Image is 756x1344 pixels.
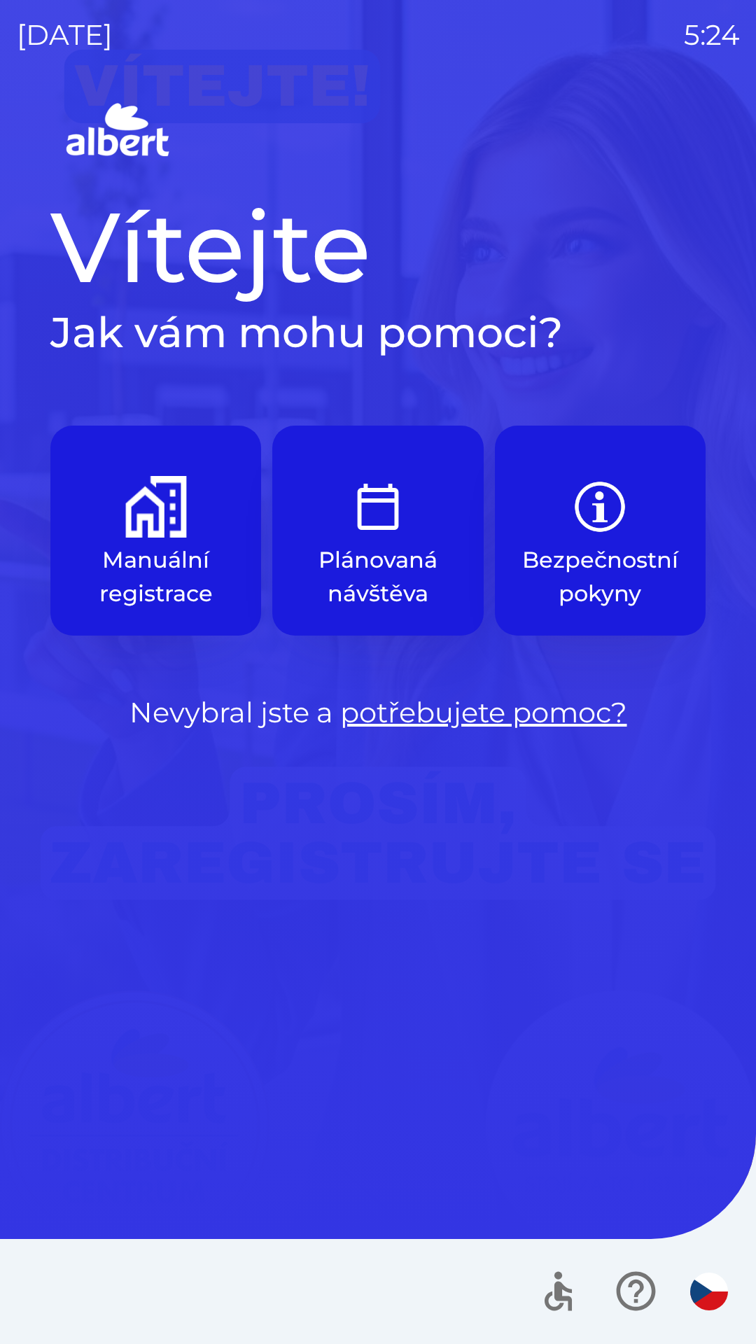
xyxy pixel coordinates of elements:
[50,692,706,734] p: Nevybral jste a
[340,695,627,729] a: potřebujete pomoc?
[50,188,706,307] h1: Vítejte
[306,543,449,610] p: Plánovaná návštěva
[569,476,631,538] img: b85e123a-dd5f-4e82-bd26-90b222bbbbcf.png
[84,543,227,610] p: Manuální registrace
[690,1273,728,1310] img: cs flag
[522,543,678,610] p: Bezpečnostní pokyny
[50,98,706,165] img: Logo
[17,14,113,56] p: [DATE]
[684,14,739,56] p: 5:24
[495,426,706,636] button: Bezpečnostní pokyny
[50,307,706,358] h2: Jak vám mohu pomoci?
[125,476,187,538] img: d73f94ca-8ab6-4a86-aa04-b3561b69ae4e.png
[50,426,261,636] button: Manuální registrace
[272,426,483,636] button: Plánovaná návštěva
[347,476,409,538] img: e9efe3d3-6003-445a-8475-3fd9a2e5368f.png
